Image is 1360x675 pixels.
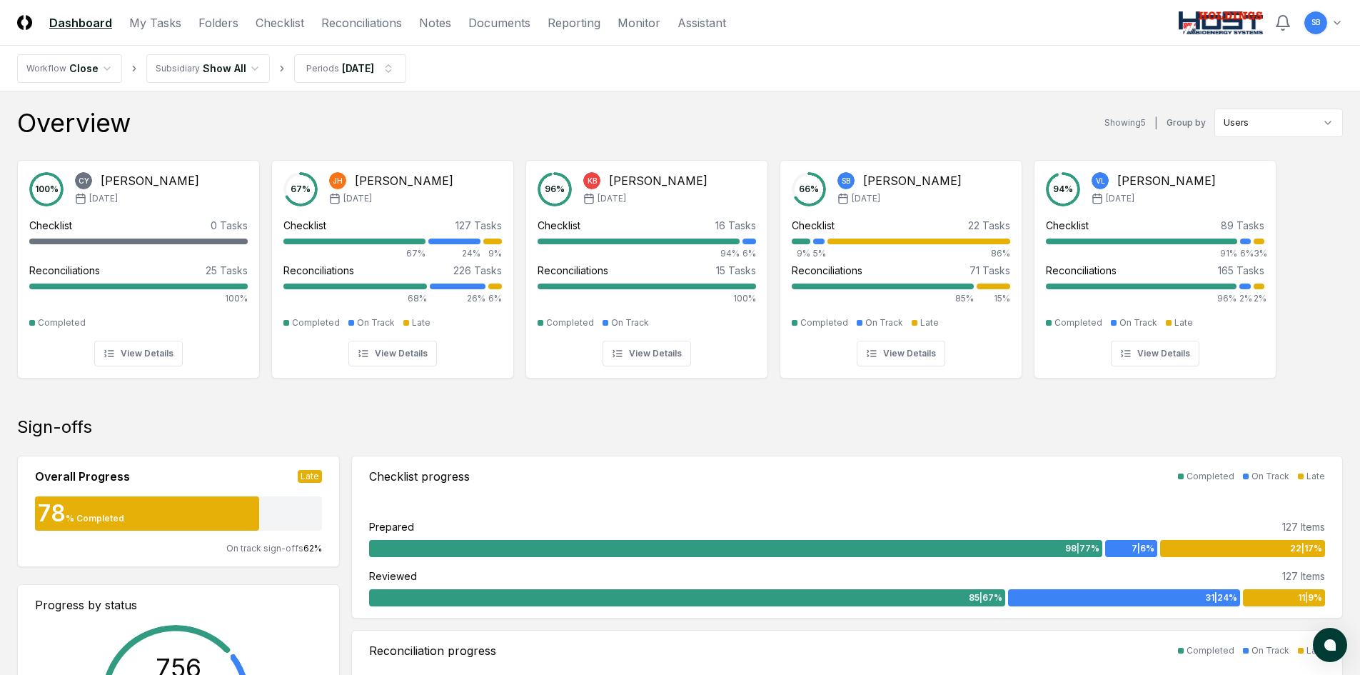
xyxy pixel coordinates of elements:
div: 100% [29,292,248,305]
a: Notes [419,14,451,31]
span: 98 | 77 % [1065,542,1099,555]
div: 67% [283,247,425,260]
a: Checklist [256,14,304,31]
button: View Details [857,341,945,366]
div: 15% [977,292,1010,305]
span: On track sign-offs [226,543,303,554]
span: SB [842,176,850,186]
div: [DATE] [342,61,374,76]
div: 127 Tasks [455,218,502,233]
div: [PERSON_NAME] [863,172,962,189]
label: Group by [1167,119,1206,127]
div: Checklist [29,218,72,233]
span: VL [1096,176,1105,186]
a: 100%CY[PERSON_NAME][DATE]Checklist0 TasksReconciliations25 Tasks100%CompletedView Details [17,149,260,379]
div: Late [920,316,939,329]
div: 22 Tasks [968,218,1010,233]
a: Reconciliations [321,14,402,31]
div: 96% [1046,292,1236,305]
div: Late [412,316,430,329]
div: 0 Tasks [211,218,248,233]
div: 2% [1254,292,1264,305]
div: Overall Progress [35,468,130,485]
span: 62 % [303,543,322,554]
div: On Track [1251,644,1289,657]
nav: breadcrumb [17,54,406,83]
a: 67%JH[PERSON_NAME][DATE]Checklist127 Tasks67%24%9%Reconciliations226 Tasks68%26%6%CompletedOn Tra... [271,149,514,379]
div: Reconciliations [792,263,862,278]
div: Completed [1054,316,1102,329]
div: Checklist [538,218,580,233]
div: On Track [611,316,649,329]
a: Documents [468,14,530,31]
div: Reconciliations [538,263,608,278]
div: Completed [292,316,340,329]
div: [PERSON_NAME] [355,172,453,189]
span: SB [1311,17,1320,28]
button: View Details [603,341,691,366]
div: 2% [1239,292,1250,305]
button: atlas-launcher [1313,628,1347,662]
div: 85% [792,292,974,305]
div: Late [298,470,322,483]
div: Completed [546,316,594,329]
div: 5% [813,247,824,260]
div: Late [1174,316,1193,329]
a: Monitor [618,14,660,31]
div: 26% [430,292,485,305]
div: Completed [800,316,848,329]
img: Logo [17,15,32,30]
div: Overview [17,109,131,137]
div: Completed [1187,470,1234,483]
div: Late [1306,644,1325,657]
a: Dashboard [49,14,112,31]
button: View Details [348,341,437,366]
span: KB [588,176,597,186]
div: % Completed [66,512,124,525]
img: Host NA Holdings logo [1179,11,1264,34]
div: 6% [742,247,756,260]
div: Checklist [283,218,326,233]
a: Assistant [678,14,726,31]
div: Late [1306,470,1325,483]
div: Periods [306,62,339,75]
div: Checklist progress [369,468,470,485]
div: | [1154,116,1158,131]
span: [DATE] [89,192,118,205]
div: [PERSON_NAME] [101,172,199,189]
span: 85 | 67 % [969,591,1002,604]
span: [DATE] [598,192,626,205]
span: 22 | 17 % [1290,542,1322,555]
div: Completed [1187,644,1234,657]
div: On Track [1119,316,1157,329]
div: 86% [827,247,1010,260]
div: 9% [483,247,502,260]
div: [PERSON_NAME] [609,172,707,189]
span: [DATE] [343,192,372,205]
div: On Track [865,316,903,329]
div: 16 Tasks [715,218,756,233]
div: Subsidiary [156,62,200,75]
span: 31 | 24 % [1205,591,1237,604]
div: Reconciliations [29,263,100,278]
div: Workflow [26,62,66,75]
a: My Tasks [129,14,181,31]
span: JH [333,176,343,186]
div: Reconciliation progress [369,642,496,659]
button: View Details [1111,341,1199,366]
span: 11 | 9 % [1298,591,1322,604]
div: Showing 5 [1104,116,1146,129]
div: 100% [538,292,756,305]
div: 165 Tasks [1218,263,1264,278]
a: 94%VL[PERSON_NAME][DATE]Checklist89 Tasks91%6%3%Reconciliations165 Tasks96%2%2%CompletedOn TrackL... [1034,149,1276,379]
div: 3% [1254,247,1264,260]
div: On Track [1251,470,1289,483]
a: Reporting [548,14,600,31]
button: SB [1303,10,1329,36]
button: Periods[DATE] [294,54,406,83]
div: 127 Items [1282,519,1325,534]
div: Completed [38,316,86,329]
a: 66%SB[PERSON_NAME][DATE]Checklist22 Tasks9%5%86%Reconciliations71 Tasks85%15%CompletedOn TrackLat... [780,149,1022,379]
div: 89 Tasks [1221,218,1264,233]
div: 24% [428,247,480,260]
